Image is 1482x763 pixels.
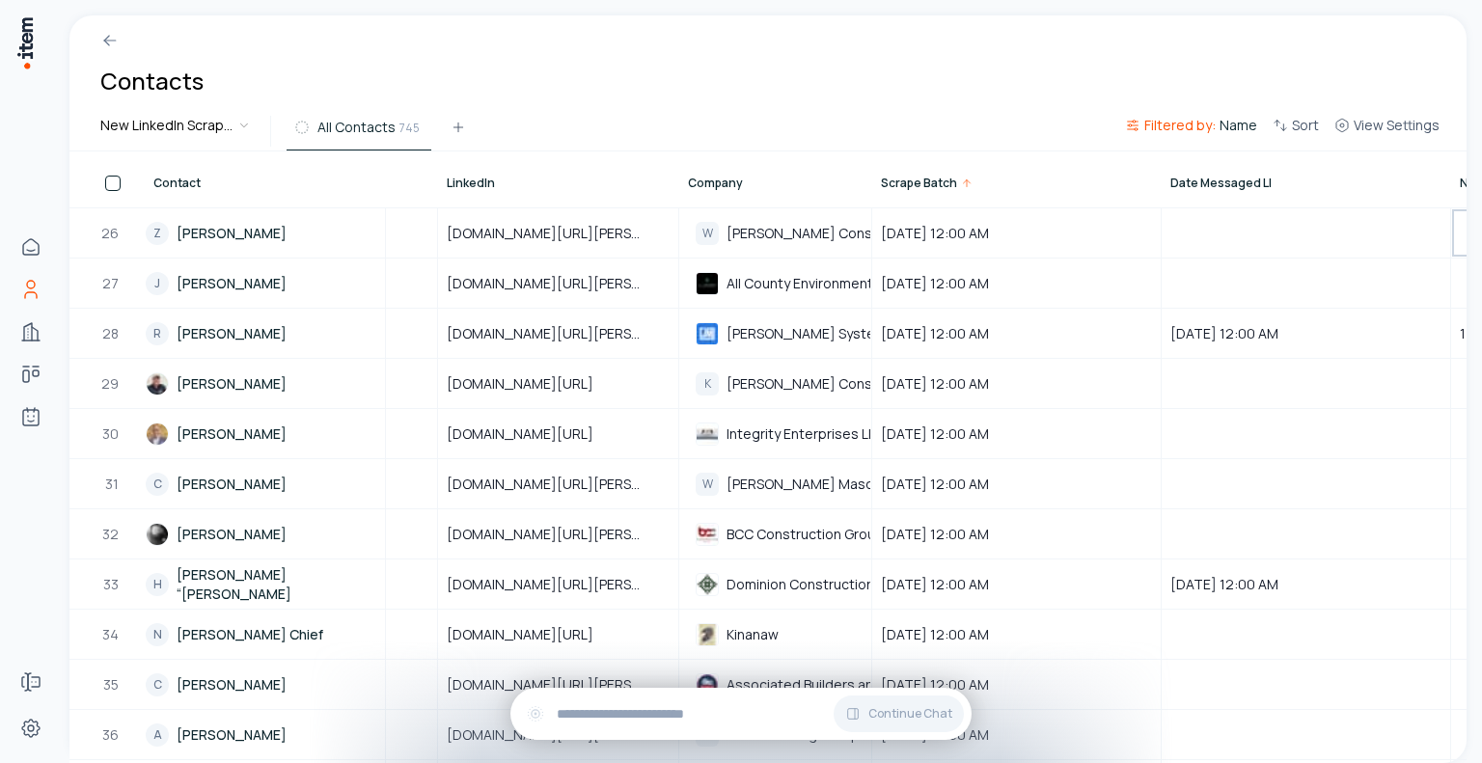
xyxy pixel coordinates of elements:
span: Sort [1292,116,1319,135]
span: [DOMAIN_NAME][URL] [447,424,617,444]
span: 34 [102,625,121,644]
a: H[PERSON_NAME] “[PERSON_NAME] [146,560,384,608]
span: Contact [153,176,201,191]
a: N[PERSON_NAME] Chief [146,611,384,658]
div: [DATE] 12:00 AM [873,259,1160,307]
div: Continue Chat [510,688,972,740]
span: [DATE] 12:00 AM [1170,575,1441,594]
div: N [146,623,169,646]
span: [DATE] 12:00 AM [881,424,1152,444]
div: Dominion ConstructionDominion Construction [680,565,870,604]
div: BCC Construction GroupBCC Construction Group [680,515,870,554]
span: [DOMAIN_NAME][URL][PERSON_NAME] [447,725,670,745]
span: 28 [102,324,121,343]
span: [DOMAIN_NAME][URL] [447,625,617,644]
span: [PERSON_NAME] Construction [727,375,923,393]
span: [DATE] 12:00 AM [881,525,1152,544]
div: [DATE] 12:00 AM [873,360,1160,407]
a: deals [12,355,50,394]
div: W[PERSON_NAME] Masonry, Inc. [680,465,870,504]
div: KinanawKinanaw [680,615,870,654]
div: W [696,473,719,496]
span: View Settings [1354,116,1440,135]
a: Settings [12,709,50,748]
div: [DATE] 12:00 AM [873,510,1160,558]
span: Filtered by: [1144,116,1216,135]
div: K[PERSON_NAME] Construction [680,365,870,403]
div: [DATE] 12:00 AM [873,560,1160,608]
span: Kinanaw [727,626,779,643]
img: Robert G. Brown [146,422,169,446]
span: [PERSON_NAME] Construction Inc. [727,225,947,242]
div: W [696,222,719,245]
div: [DATE] 12:00 AM [873,460,1160,507]
div: Z [146,222,169,245]
div: J [146,272,169,295]
div: [DATE] 12:00 AM [873,410,1160,457]
span: 1 [1460,324,1466,343]
a: Companies [12,313,50,351]
span: Midas Building Group [727,726,860,744]
button: Sort [1265,114,1327,149]
span: Scrape Batch [881,176,957,191]
div: [DATE] 12:00 AM [873,711,1160,758]
span: [DATE] 12:00 AM [881,725,1152,745]
span: [DATE] 12:00 AM [881,475,1152,494]
span: [DOMAIN_NAME][URL][PERSON_NAME] [447,475,670,494]
span: [DATE] 12:00 AM [881,575,1152,594]
span: Company [688,176,743,191]
span: [DATE] 12:00 AM [881,274,1152,293]
span: [DATE] 12:00 AM [881,224,1152,243]
span: All County Environmental & Restoration [727,275,975,292]
img: Aaron Grennon [146,523,169,546]
span: [DOMAIN_NAME][URL][PERSON_NAME] [447,525,670,544]
img: Kinanaw [696,623,719,646]
h1: Contacts [100,66,204,96]
a: Contacts [12,270,50,309]
span: [DATE] 12:00 AM [1170,324,1441,343]
span: [DATE] 12:00 AM [881,675,1152,695]
a: [PERSON_NAME] [146,510,384,558]
span: 36 [102,725,121,745]
span: [DATE] 12:00 AM [881,324,1152,343]
a: C[PERSON_NAME] [146,661,384,708]
span: [DOMAIN_NAME][URL][PERSON_NAME] [447,274,670,293]
span: 26 [101,224,121,243]
div: Associated Builders and Contractors New Mexico ChapterAssociated Builders and Contractors [US_STA... [680,666,870,704]
div: C [146,473,169,496]
div: [DATE] 12:00 AM [1163,310,1449,357]
div: H [146,573,169,596]
button: Continue Chat [834,695,964,732]
span: Name [1220,116,1257,135]
div: R [146,322,169,345]
a: [PERSON_NAME] [146,360,384,407]
span: 27 [102,274,121,293]
span: Continue Chat [868,706,952,722]
div: W[PERSON_NAME] Construction Inc. [680,214,870,253]
span: [PERSON_NAME] Systems LLC [727,325,920,342]
span: [PERSON_NAME] Masonry, Inc. [727,476,920,493]
a: C[PERSON_NAME] [146,460,384,507]
span: Integrity Enterprises LLC [727,425,885,443]
span: 29 [101,374,121,394]
span: LinkedIn [447,176,495,191]
div: [DATE] 12:00 AM [873,611,1160,658]
a: R[PERSON_NAME] [146,310,384,357]
a: [PERSON_NAME] [146,410,384,457]
a: J[PERSON_NAME] [146,259,384,307]
div: [DATE] 12:00 AM [873,209,1160,257]
a: Agents [12,397,50,436]
button: Filtered by:Name [1117,114,1265,149]
a: Home [12,228,50,266]
span: [DOMAIN_NAME][URL][PERSON_NAME] [447,675,670,695]
span: [DOMAIN_NAME][URL][PERSON_NAME] [447,324,670,343]
img: Cory Kundert [146,372,169,395]
span: 745 [399,119,420,136]
div: [DATE] 12:00 AM [873,310,1160,357]
span: [DOMAIN_NAME][URL][PERSON_NAME] [447,224,670,243]
div: [DATE] 12:00 AM [873,661,1160,708]
span: [DOMAIN_NAME][URL][PERSON_NAME] [447,575,670,594]
span: Associated Builders and Contractors [US_STATE] Chapter [727,676,1103,694]
a: Z[PERSON_NAME] [146,209,384,257]
div: All County Environmental & RestorationAll County Environmental & Restoration [680,264,870,303]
